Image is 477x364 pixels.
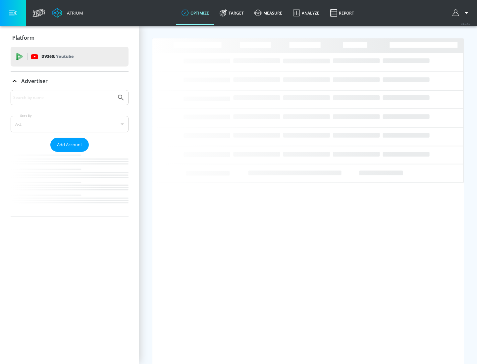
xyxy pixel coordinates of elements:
[56,53,74,60] p: Youtube
[249,1,288,25] a: measure
[21,77,48,85] p: Advertiser
[11,152,129,216] nav: list of Advertiser
[11,47,129,67] div: DV360: Youtube
[11,28,129,47] div: Platform
[13,93,114,102] input: Search by name
[57,141,82,149] span: Add Account
[325,1,359,25] a: Report
[176,1,214,25] a: optimize
[19,114,33,118] label: Sort By
[52,8,83,18] a: Atrium
[11,116,129,132] div: A-Z
[11,72,129,90] div: Advertiser
[461,22,470,25] span: v 4.22.2
[12,34,34,41] p: Platform
[64,10,83,16] div: Atrium
[288,1,325,25] a: Analyze
[11,90,129,216] div: Advertiser
[214,1,249,25] a: Target
[41,53,74,60] p: DV360:
[50,138,89,152] button: Add Account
